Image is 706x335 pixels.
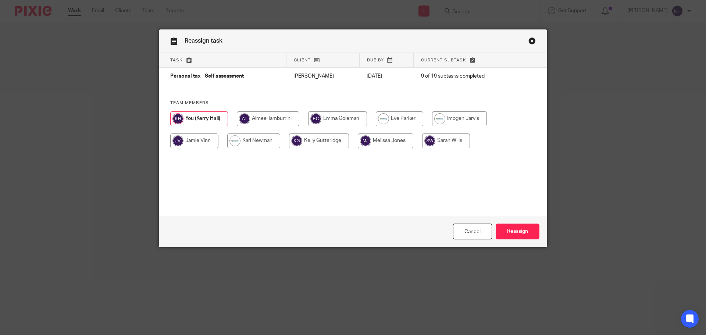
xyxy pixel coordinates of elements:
h4: Team members [170,100,536,106]
span: Reassign task [185,38,222,44]
a: Close this dialog window [453,224,492,239]
p: [PERSON_NAME] [293,72,352,80]
span: Client [294,58,311,62]
p: [DATE] [367,72,406,80]
span: Task [170,58,183,62]
span: Current subtask [421,58,466,62]
td: 9 of 19 subtasks completed [414,68,518,85]
input: Reassign [496,224,539,239]
span: Due by [367,58,384,62]
span: Personal tax - Self assessment [170,74,244,79]
a: Close this dialog window [528,37,536,47]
